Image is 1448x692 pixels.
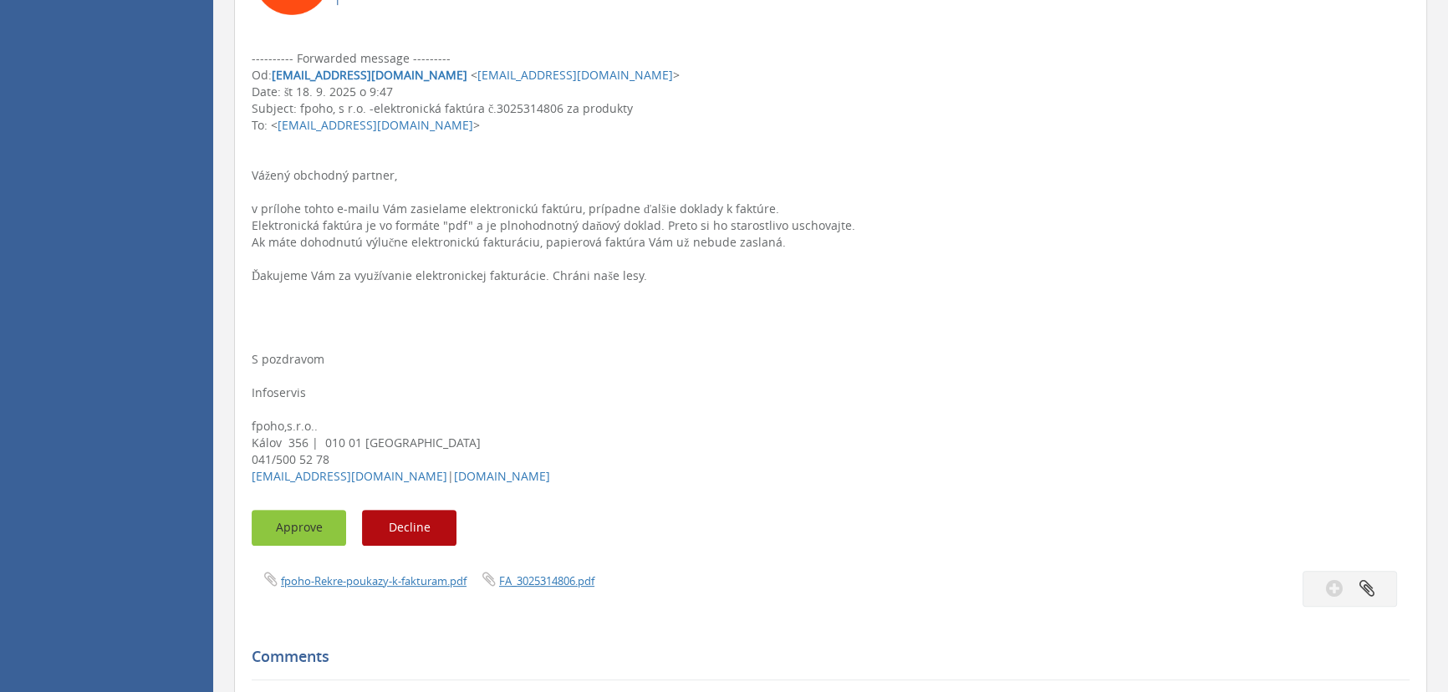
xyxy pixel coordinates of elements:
[252,50,1410,485] div: Vážený obchodný partner, v prílohe tohto e-mailu Vám zasielame elektronickú faktúru, prípadne ďal...
[252,468,447,484] a: [EMAIL_ADDRESS][DOMAIN_NAME]
[252,50,1410,134] div: ---------- Forwarded message --------- Od: Date: št 18. 9. 2025 o 9:47 Subject: fpoho, s r.o. -el...
[272,67,467,83] a: [EMAIL_ADDRESS][DOMAIN_NAME]
[278,117,473,133] a: [EMAIL_ADDRESS][DOMAIN_NAME]
[454,468,550,484] a: [DOMAIN_NAME]
[281,573,467,588] a: fpoho-Rekre-poukazy-k-fakturam.pdf
[499,573,594,588] a: FA_3025314806.pdf
[252,510,346,546] button: Approve
[477,67,673,83] a: [EMAIL_ADDRESS][DOMAIN_NAME]
[252,649,1397,665] h5: Comments
[362,510,456,546] button: Decline
[471,67,680,83] span: < >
